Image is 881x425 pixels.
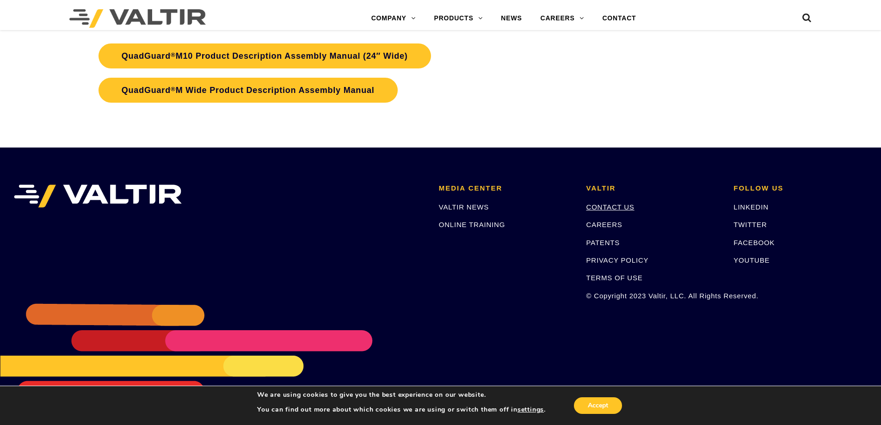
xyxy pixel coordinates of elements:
h2: VALTIR [586,185,720,192]
a: QuadGuard®M Wide Product Description Assembly Manual [99,78,398,103]
a: CAREERS [531,9,593,28]
a: PRIVACY POLICY [586,256,649,264]
a: VALTIR NEWS [439,203,489,211]
button: Accept [574,397,622,414]
p: © Copyright 2023 Valtir, LLC. All Rights Reserved. [586,290,720,301]
a: NEWS [492,9,531,28]
a: CONTACT US [586,203,635,211]
a: ONLINE TRAINING [439,221,505,228]
a: FACEBOOK [733,239,775,246]
sup: ® [171,86,176,92]
p: We are using cookies to give you the best experience on our website. [257,391,546,399]
img: VALTIR [14,185,182,208]
a: COMPANY [362,9,425,28]
a: CAREERS [586,221,622,228]
h2: FOLLOW US [733,185,867,192]
a: PATENTS [586,239,620,246]
p: You can find out more about which cookies we are using or switch them off in . [257,406,546,414]
h2: MEDIA CENTER [439,185,573,192]
img: Valtir [69,9,206,28]
a: PRODUCTS [425,9,492,28]
button: settings [518,406,544,414]
sup: ® [171,51,176,58]
a: TERMS OF USE [586,274,643,282]
a: LINKEDIN [733,203,769,211]
a: TWITTER [733,221,767,228]
a: YOUTUBE [733,256,770,264]
a: CONTACT [593,9,645,28]
a: QuadGuard®M10 Product Description Assembly Manual (24″ Wide) [99,43,431,68]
